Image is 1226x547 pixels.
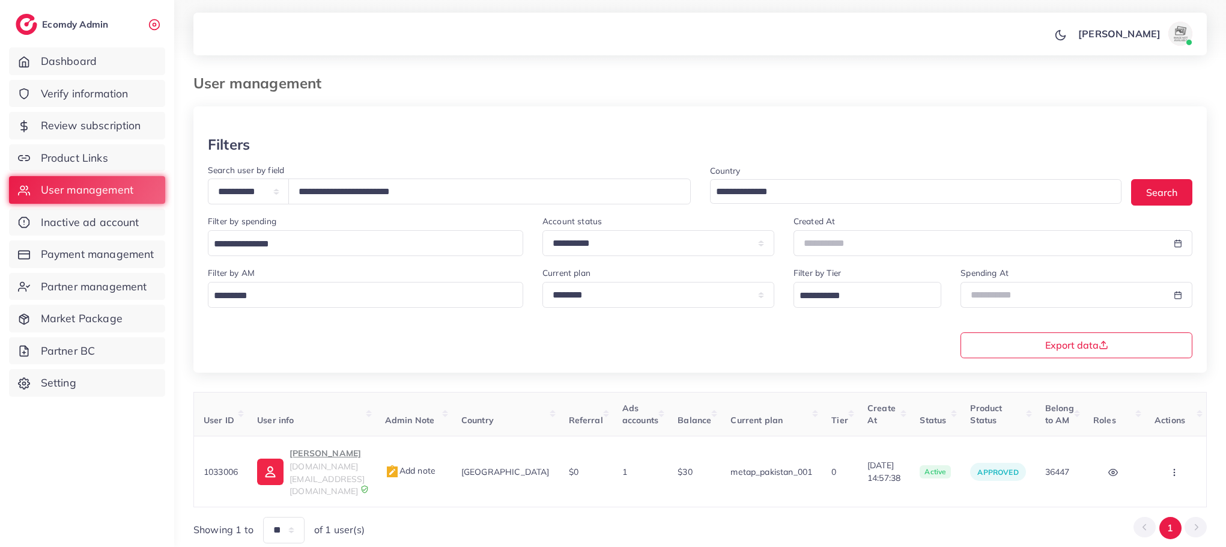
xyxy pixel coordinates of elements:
div: Search for option [710,179,1122,204]
label: Filter by Tier [794,267,841,279]
a: Setting [9,369,165,397]
span: Product Links [41,150,108,166]
span: active [920,465,951,478]
span: Add note [385,465,435,476]
a: Dashboard [9,47,165,75]
a: [PERSON_NAME]avatar [1072,22,1197,46]
label: Filter by spending [208,215,276,227]
span: Belong to AM [1045,403,1074,426]
span: Current plan [730,415,783,426]
span: [DATE] 14:57:38 [867,459,901,484]
a: Partner BC [9,337,165,365]
span: Tier [831,415,848,426]
a: Product Links [9,144,165,172]
span: Verify information [41,86,129,102]
a: Market Package [9,305,165,332]
span: User management [41,182,133,198]
img: logo [16,14,37,35]
p: [PERSON_NAME] [1078,26,1161,41]
span: metap_pakistan_001 [730,466,812,477]
span: 0 [831,466,836,477]
span: approved [977,468,1018,477]
input: Search for option [712,183,1106,201]
button: Go to page 1 [1159,517,1182,539]
img: avatar [1168,22,1192,46]
span: Referral [569,415,603,426]
button: Export data [960,332,1192,358]
label: Search user by field [208,164,284,176]
span: Status [920,415,946,426]
a: Verify information [9,80,165,108]
span: Payment management [41,246,154,262]
span: Ads accounts [622,403,658,426]
a: Payment management [9,240,165,268]
img: 9CAL8B2pu8EFxCJHYAAAAldEVYdGRhdGU6Y3JlYXRlADIwMjItMTItMDlUMDQ6NTg6MzkrMDA6MDBXSlgLAAAAJXRFWHRkYXR... [360,485,369,494]
span: [GEOGRAPHIC_DATA] [461,466,550,477]
span: Dashboard [41,53,97,69]
span: $30 [678,466,692,477]
span: User info [257,415,294,426]
img: admin_note.cdd0b510.svg [385,465,399,479]
span: Balance [678,415,711,426]
a: User management [9,176,165,204]
input: Search for option [210,235,508,254]
p: [PERSON_NAME] [290,446,366,460]
a: Partner management [9,273,165,301]
label: Account status [542,215,602,227]
img: ic-user-info.36bf1079.svg [257,459,284,485]
h3: Filters [208,136,250,153]
span: Export data [1045,340,1108,350]
a: logoEcomdy Admin [16,14,111,35]
a: [PERSON_NAME][DOMAIN_NAME][EMAIL_ADDRESS][DOMAIN_NAME] [257,446,366,497]
input: Search for option [795,287,926,305]
span: [DOMAIN_NAME][EMAIL_ADDRESS][DOMAIN_NAME] [290,461,365,497]
span: Admin Note [385,415,435,426]
label: Filter by AM [208,267,255,279]
input: Search for option [210,287,508,305]
span: Roles [1093,415,1116,426]
button: Search [1131,179,1192,205]
span: Setting [41,375,76,391]
span: Market Package [41,311,123,326]
a: Review subscription [9,112,165,139]
span: Partner BC [41,343,96,359]
span: 36447 [1045,466,1070,477]
label: Created At [794,215,836,227]
h2: Ecomdy Admin [42,19,111,30]
span: Create At [867,403,896,426]
span: Inactive ad account [41,215,139,230]
div: Search for option [208,230,523,256]
span: Partner management [41,279,147,295]
label: Current plan [542,267,590,279]
span: Review subscription [41,118,141,133]
div: Search for option [794,282,941,308]
span: User ID [204,415,234,426]
a: Inactive ad account [9,209,165,236]
span: Actions [1155,415,1185,426]
label: Spending At [960,267,1009,279]
span: $0 [569,466,578,477]
label: Country [710,165,741,177]
span: of 1 user(s) [314,523,365,537]
span: 1 [622,466,627,477]
span: Product Status [970,403,1002,426]
h3: User management [193,75,331,92]
ul: Pagination [1133,517,1207,539]
span: Country [461,415,494,426]
span: Showing 1 to [193,523,253,537]
span: 1033006 [204,466,238,477]
div: Search for option [208,282,523,308]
